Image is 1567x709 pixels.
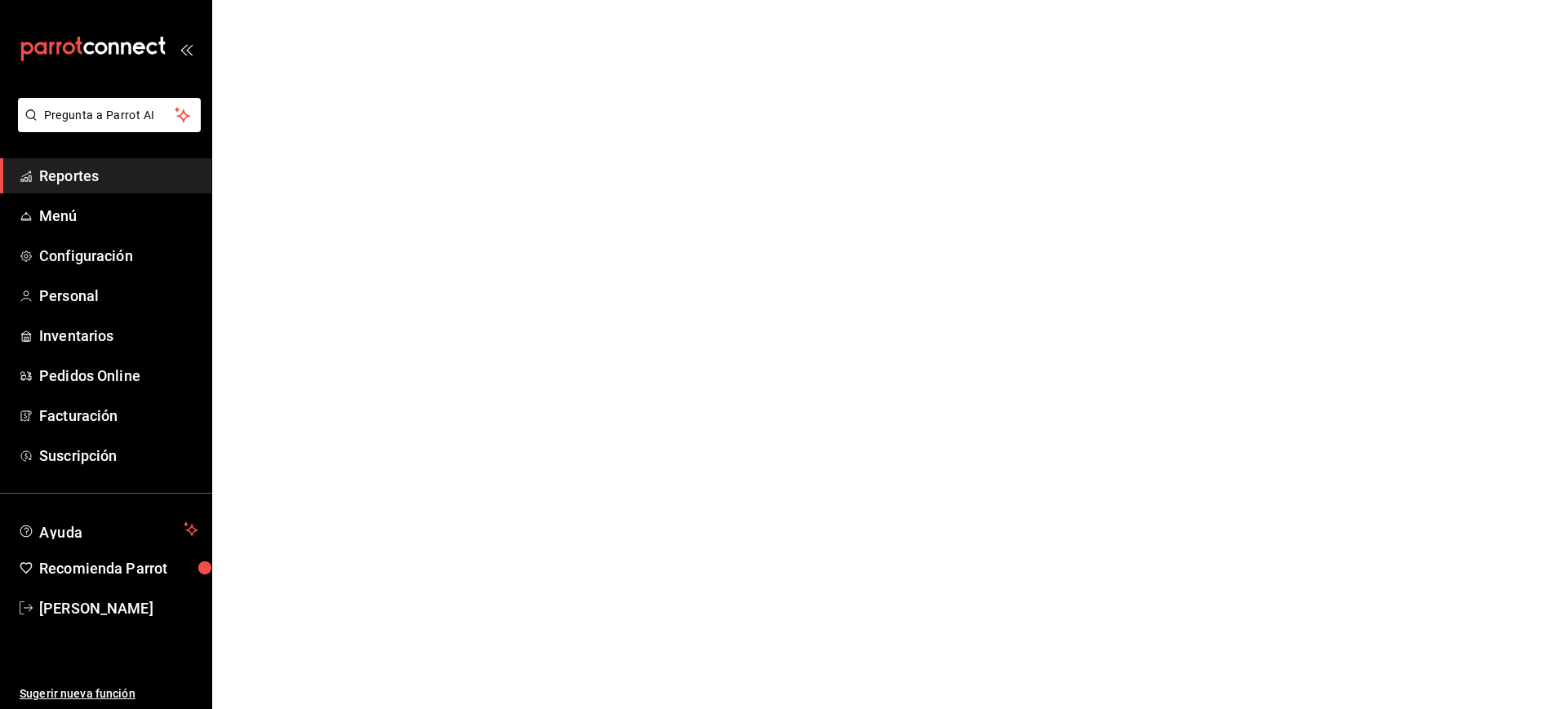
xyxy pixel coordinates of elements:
[39,285,198,307] span: Personal
[39,165,198,187] span: Reportes
[39,597,198,619] span: [PERSON_NAME]
[39,245,198,267] span: Configuración
[44,107,175,124] span: Pregunta a Parrot AI
[39,557,198,579] span: Recomienda Parrot
[39,520,177,539] span: Ayuda
[39,325,198,347] span: Inventarios
[39,445,198,467] span: Suscripción
[20,685,198,702] span: Sugerir nueva función
[39,405,198,427] span: Facturación
[39,205,198,227] span: Menú
[39,365,198,387] span: Pedidos Online
[11,118,201,135] a: Pregunta a Parrot AI
[18,98,201,132] button: Pregunta a Parrot AI
[180,42,193,55] button: open_drawer_menu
